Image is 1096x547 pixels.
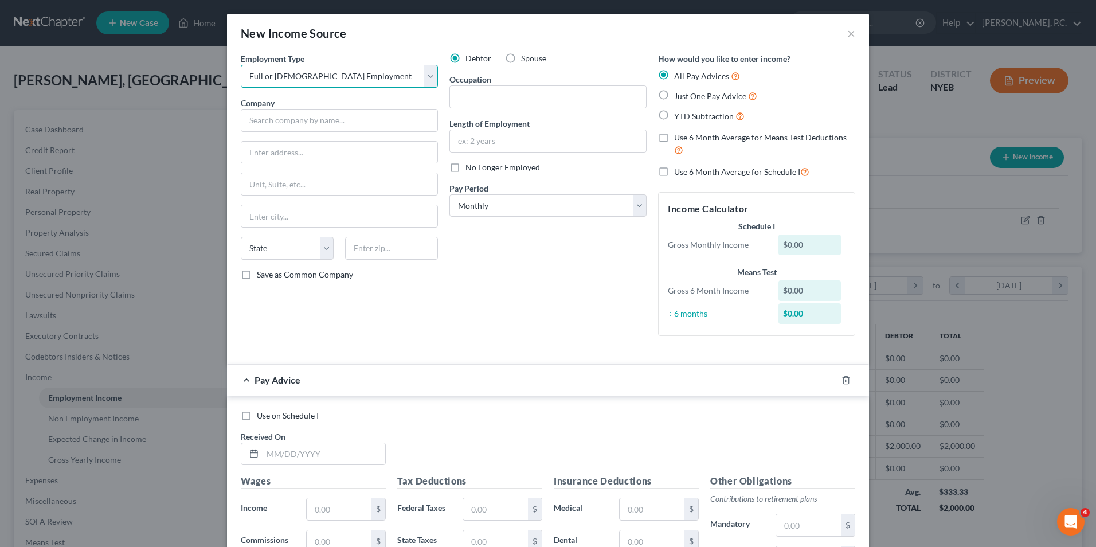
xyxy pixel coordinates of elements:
input: 0.00 [307,498,371,520]
input: 0.00 [620,498,684,520]
span: Use on Schedule I [257,411,319,420]
input: 0.00 [463,498,528,520]
button: × [847,26,855,40]
span: Just One Pay Advice [674,91,746,101]
span: Employment Type [241,54,304,64]
h5: Wages [241,474,386,489]
div: $0.00 [778,303,841,324]
h5: Insurance Deductions [554,474,699,489]
span: Spouse [521,53,546,63]
span: Use 6 Month Average for Means Test Deductions [674,132,847,142]
label: Mandatory [704,514,770,537]
label: How would you like to enter income? [658,53,790,65]
span: No Longer Employed [465,162,540,172]
div: Gross Monthly Income [662,239,773,251]
div: $0.00 [778,280,841,301]
div: $ [371,498,385,520]
iframe: Intercom live chat [1057,508,1085,536]
input: -- [450,86,646,108]
h5: Tax Deductions [397,474,542,489]
input: Search company by name... [241,109,438,132]
span: Pay Advice [255,374,300,385]
span: Income [241,503,267,513]
input: 0.00 [776,514,841,536]
label: Federal Taxes [392,498,457,521]
h5: Other Obligations [710,474,855,489]
div: Schedule I [668,221,846,232]
span: Use 6 Month Average for Schedule I [674,167,800,177]
h5: Income Calculator [668,202,846,216]
span: Pay Period [449,183,488,193]
div: Means Test [668,267,846,278]
span: Received On [241,432,285,441]
div: $ [528,498,542,520]
p: Contributions to retirement plans [710,493,855,505]
input: Enter zip... [345,237,438,260]
input: MM/DD/YYYY [263,443,385,465]
div: $ [684,498,698,520]
span: YTD Subtraction [674,111,734,121]
div: New Income Source [241,25,347,41]
div: $0.00 [778,235,841,255]
label: Occupation [449,73,491,85]
input: ex: 2 years [450,130,646,152]
span: 4 [1081,508,1090,517]
label: Medical [548,498,613,521]
input: Unit, Suite, etc... [241,173,437,195]
label: Length of Employment [449,118,530,130]
div: Gross 6 Month Income [662,285,773,296]
span: Company [241,98,275,108]
div: $ [841,514,855,536]
div: ÷ 6 months [662,308,773,319]
span: Debtor [465,53,491,63]
input: Enter address... [241,142,437,163]
span: Save as Common Company [257,269,353,279]
span: All Pay Advices [674,71,729,81]
input: Enter city... [241,205,437,227]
